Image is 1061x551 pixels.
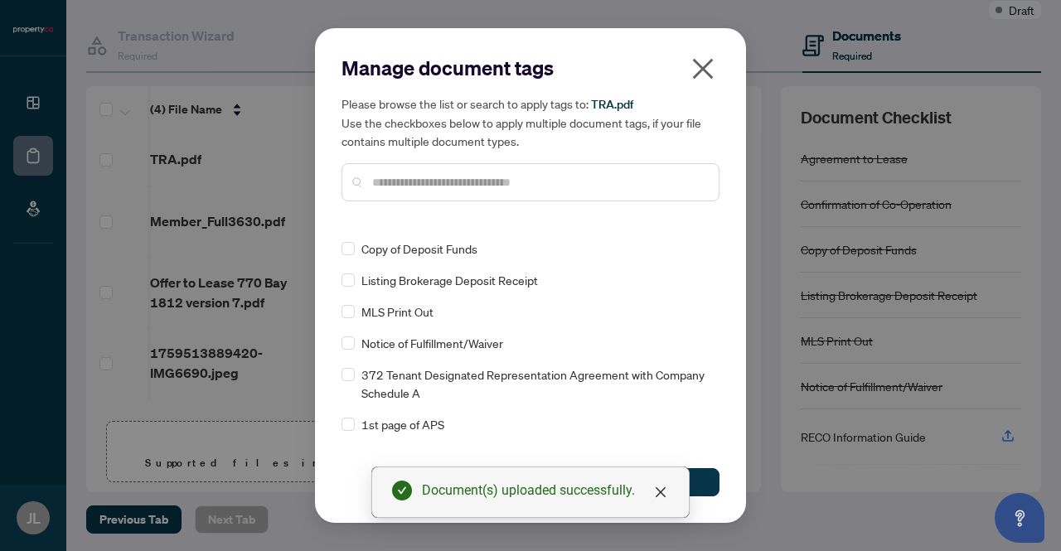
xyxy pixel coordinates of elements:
[652,483,670,501] a: Close
[361,365,710,402] span: 372 Tenant Designated Representation Agreement with Company Schedule A
[361,239,477,258] span: Copy of Deposit Funds
[361,415,444,433] span: 1st page of APS
[342,94,719,150] h5: Please browse the list or search to apply tags to: Use the checkboxes below to apply multiple doc...
[392,481,412,500] span: check-circle
[361,271,538,289] span: Listing Brokerage Deposit Receipt
[995,493,1044,543] button: Open asap
[422,481,669,500] div: Document(s) uploaded successfully.
[342,55,719,81] h2: Manage document tags
[654,486,667,499] span: close
[361,302,434,321] span: MLS Print Out
[591,97,633,112] span: TRA.pdf
[361,334,503,352] span: Notice of Fulfillment/Waiver
[342,468,526,496] button: Cancel
[690,56,716,82] span: close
